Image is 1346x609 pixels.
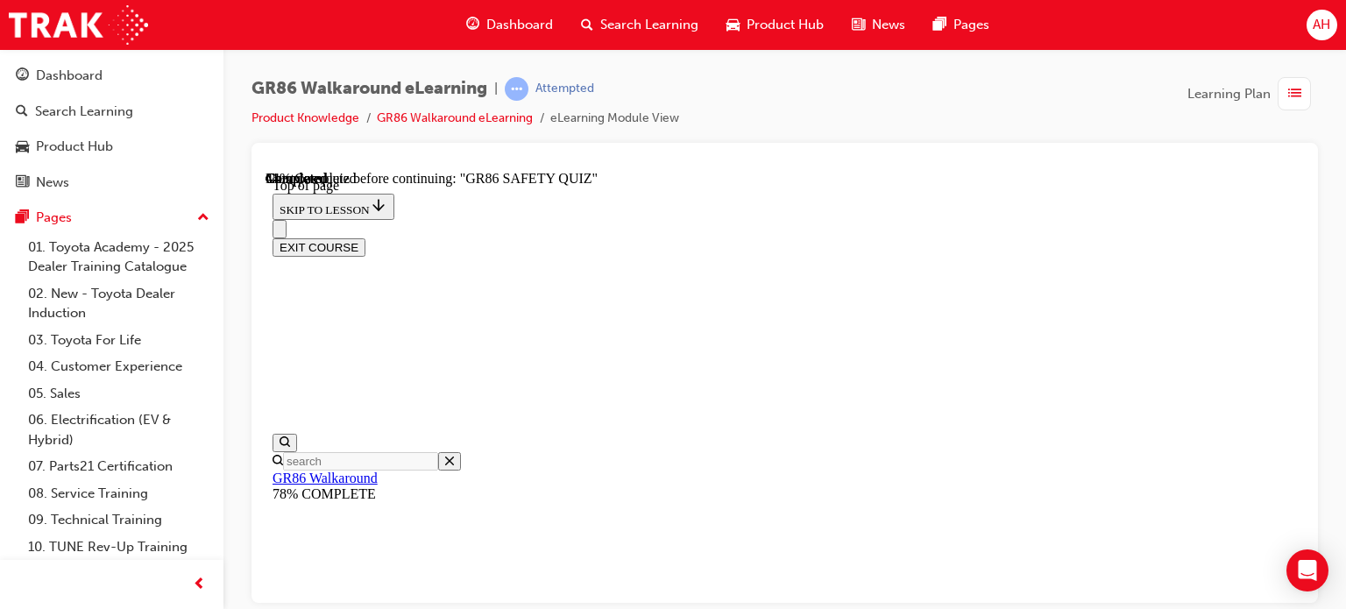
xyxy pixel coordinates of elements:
[21,380,216,407] a: 05. Sales
[16,68,29,84] span: guage-icon
[494,79,498,99] span: |
[21,280,216,327] a: 02. New - Toyota Dealer Induction
[18,281,173,300] input: Search
[535,81,594,97] div: Attempted
[452,7,567,43] a: guage-iconDashboard
[21,327,216,354] a: 03. Toyota For Life
[567,7,712,43] a: search-iconSearch Learning
[173,281,195,300] button: Close search menu
[21,534,216,561] a: 10. TUNE Rev-Up Training
[14,32,122,46] span: SKIP TO LESSON
[872,15,905,35] span: News
[21,407,216,453] a: 06. Electrification (EV & Hybrid)
[21,506,216,534] a: 09. Technical Training
[16,104,28,120] span: search-icon
[7,7,1031,23] div: Top of page
[712,7,838,43] a: car-iconProduct Hub
[16,139,29,155] span: car-icon
[581,14,593,36] span: search-icon
[1286,549,1328,591] div: Open Intercom Messenger
[933,14,946,36] span: pages-icon
[1313,15,1330,35] span: AH
[1288,83,1301,105] span: list-icon
[953,15,989,35] span: Pages
[838,7,919,43] a: news-iconNews
[7,96,216,128] a: Search Learning
[21,480,216,507] a: 08. Service Training
[35,102,133,122] div: Search Learning
[7,60,216,92] a: Dashboard
[9,5,148,45] img: Trak
[251,110,359,125] a: Product Knowledge
[36,208,72,228] div: Pages
[251,79,487,99] span: GR86 Walkaround eLearning
[7,202,216,234] button: Pages
[197,207,209,230] span: up-icon
[21,353,216,380] a: 04. Customer Experience
[16,210,29,226] span: pages-icon
[505,77,528,101] span: learningRecordVerb_ATTEMPT-icon
[7,131,216,163] a: Product Hub
[1187,84,1271,104] span: Learning Plan
[600,15,698,35] span: Search Learning
[36,173,69,193] div: News
[7,166,216,199] a: News
[1307,10,1337,40] button: AH
[7,56,216,202] button: DashboardSearch LearningProduct HubNews
[1187,77,1318,110] button: Learning Plan
[36,137,113,157] div: Product Hub
[486,15,553,35] span: Dashboard
[7,315,1031,331] div: 78% COMPLETE
[919,7,1003,43] a: pages-iconPages
[7,263,32,281] button: Open search menu
[7,67,100,86] button: EXIT COURSE
[747,15,824,35] span: Product Hub
[726,14,740,36] span: car-icon
[852,14,865,36] span: news-icon
[36,66,103,86] div: Dashboard
[377,110,533,125] a: GR86 Walkaround eLearning
[16,175,29,191] span: news-icon
[193,574,206,596] span: prev-icon
[7,23,129,49] button: SKIP TO LESSON
[7,49,21,67] button: Close navigation menu
[466,14,479,36] span: guage-icon
[21,234,216,280] a: 01. Toyota Academy - 2025 Dealer Training Catalogue
[550,109,679,129] li: eLearning Module View
[7,300,112,315] a: GR86 Walkaround
[21,453,216,480] a: 07. Parts21 Certification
